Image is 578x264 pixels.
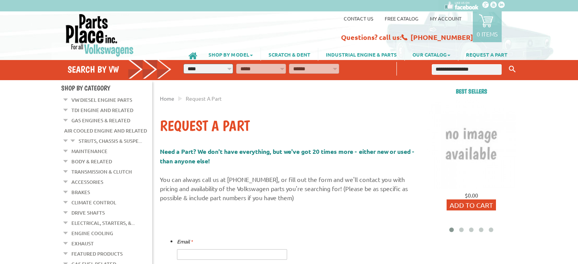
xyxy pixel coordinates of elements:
label: Email [177,237,193,247]
a: Contact us [344,15,373,22]
a: Gas Engines & Related [71,115,130,125]
a: SCRATCH & DENT [261,48,318,61]
span: Add to Cart [450,201,493,209]
a: 0 items [473,11,502,42]
a: Featured Products [71,249,123,259]
img: Parts Place Inc! [65,13,134,57]
a: INDUSTRIAL ENGINE & PARTS [318,48,404,61]
a: Exhaust [71,239,94,248]
span: Need a Part? We don't have everything, but we've got 20 times more - either new or used - than an... [160,147,415,165]
h2: Best sellers [426,88,517,95]
a: Brakes [71,187,90,197]
button: Keyword Search [507,63,518,76]
a: Home [160,95,174,102]
span: $0.00 [465,192,478,199]
a: Accessories [71,177,103,187]
a: Drive Shafts [71,208,105,218]
p: 0 items [477,30,498,38]
p: You can always call us at [PHONE_NUMBER], or fill out the form and we'll contact you with pricing... [160,147,418,202]
a: SHOP BY MODEL [201,48,261,61]
a: Free Catalog [385,15,418,22]
button: Add to Cart [447,199,496,210]
a: REQUEST A PART [458,48,515,61]
a: Climate Control [71,198,116,207]
a: Body & Related [71,157,112,166]
a: OUR CATALOG [405,48,458,61]
a: Transmission & Clutch [71,167,132,177]
h1: Request a Part [160,117,418,135]
a: Maintenance [71,146,107,156]
a: Air Cooled Engine and Related [64,126,147,136]
a: My Account [430,15,461,22]
a: TDI Engine and Related [71,105,133,115]
a: Electrical, Starters, &... [71,218,135,228]
h4: Search by VW [68,64,172,75]
a: Struts, Chassis & Suspe... [79,136,142,146]
a: Engine Cooling [71,228,113,238]
a: VW Diesel Engine Parts [71,95,132,105]
span: Request a part [186,95,222,102]
h4: Shop By Category [61,84,152,92]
